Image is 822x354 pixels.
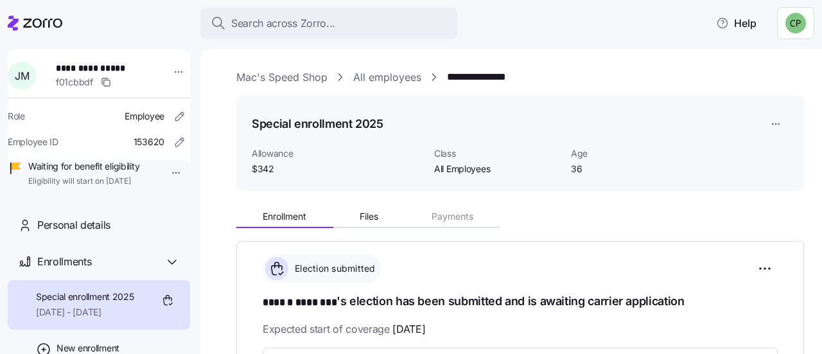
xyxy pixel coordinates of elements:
[134,136,164,148] span: 153620
[263,293,778,311] h1: 's election has been submitted and is awaiting carrier application
[434,147,561,160] span: Class
[434,163,561,175] span: All Employees
[28,176,139,187] span: Eligibility will start on [DATE]
[291,262,376,275] span: Election submitted
[571,163,697,175] span: 36
[231,15,335,31] span: Search across Zorro...
[15,71,29,81] span: J M
[200,8,457,39] button: Search across Zorro...
[125,110,164,123] span: Employee
[28,160,139,173] span: Waiting for benefit eligibility
[56,76,93,89] span: f01cbbdf
[37,254,91,270] span: Enrollments
[8,110,25,123] span: Role
[263,212,306,221] span: Enrollment
[36,290,134,303] span: Special enrollment 2025
[353,69,421,85] a: All employees
[392,321,425,337] span: [DATE]
[36,306,134,319] span: [DATE] - [DATE]
[8,136,58,148] span: Employee ID
[252,116,383,132] h1: Special enrollment 2025
[432,212,473,221] span: Payments
[37,217,110,233] span: Personal details
[236,69,328,85] a: Mac's Speed Shop
[716,15,756,31] span: Help
[252,163,424,175] span: $342
[706,10,767,36] button: Help
[360,212,378,221] span: Files
[785,13,806,33] img: 8424d6c99baeec437bf5dae78df33962
[263,321,425,337] span: Expected start of coverage
[571,147,697,160] span: Age
[252,147,424,160] span: Allowance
